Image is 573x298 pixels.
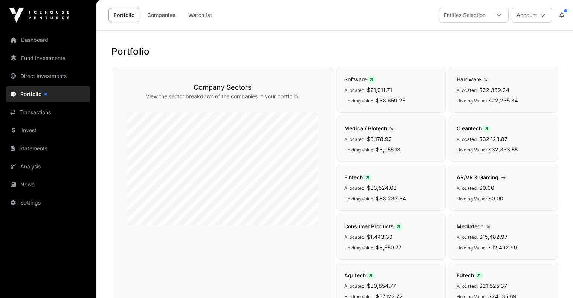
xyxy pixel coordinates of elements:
[457,223,493,229] span: Mediatech
[512,8,552,23] button: Account
[344,196,374,202] span: Holding Value:
[108,8,139,22] a: Portfolio
[488,244,517,251] span: $12,492.99
[457,147,487,153] span: Holding Value:
[6,50,90,66] a: Fund Investments
[6,158,90,175] a: Analysis
[457,87,478,93] span: Allocated:
[367,283,396,289] span: $30,854.77
[183,8,217,22] a: Watchlist
[127,82,318,93] h3: Company Sectors
[344,234,365,240] span: Allocated:
[457,125,491,131] span: Cleantech
[344,223,403,229] span: Consumer Products
[127,93,318,100] p: View the sector breakdown of the companies in your portfolio.
[344,76,376,83] span: Software
[344,125,396,131] span: Medical/ Biotech
[479,234,507,240] span: $15,482.97
[479,87,509,93] span: $22,339.24
[457,196,487,202] span: Holding Value:
[344,185,365,191] span: Allocated:
[457,174,509,180] span: AR/VR & Gaming
[439,8,490,22] div: Entities Selection
[6,32,90,48] a: Dashboard
[6,104,90,121] a: Transactions
[344,87,365,93] span: Allocated:
[376,146,400,153] span: $3,055.13
[6,140,90,157] a: Statements
[376,195,406,202] span: $88,233.34
[112,46,558,58] h1: Portfolio
[488,146,518,153] span: $32,333.55
[376,97,405,104] span: $38,659.25
[344,98,374,104] span: Holding Value:
[6,68,90,84] a: Direct Investments
[457,98,487,104] span: Holding Value:
[535,262,573,298] iframe: Chat Widget
[344,245,374,251] span: Holding Value:
[6,176,90,193] a: News
[479,136,507,142] span: $32,123.87
[367,136,392,142] span: $3,178.92
[367,185,397,191] span: $33,524.08
[6,194,90,211] a: Settings
[344,136,365,142] span: Allocated:
[457,136,478,142] span: Allocated:
[6,122,90,139] a: Invest
[479,283,507,289] span: $21,525.37
[367,234,393,240] span: $1,443.30
[488,97,518,104] span: $22,235.84
[344,147,374,153] span: Holding Value:
[9,8,69,23] img: Icehouse Ventures Logo
[479,185,494,191] span: $0.00
[344,272,375,278] span: Agritech
[488,195,503,202] span: $0.00
[367,87,392,93] span: $21,011.71
[457,283,478,289] span: Allocated:
[6,86,90,102] a: Portfolio
[457,245,487,251] span: Holding Value:
[142,8,180,22] a: Companies
[344,174,372,180] span: Fintech
[457,272,483,278] span: Edtech
[457,185,478,191] span: Allocated:
[344,283,365,289] span: Allocated:
[457,234,478,240] span: Allocated:
[457,76,490,83] span: Hardware
[376,244,402,251] span: $8,650.77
